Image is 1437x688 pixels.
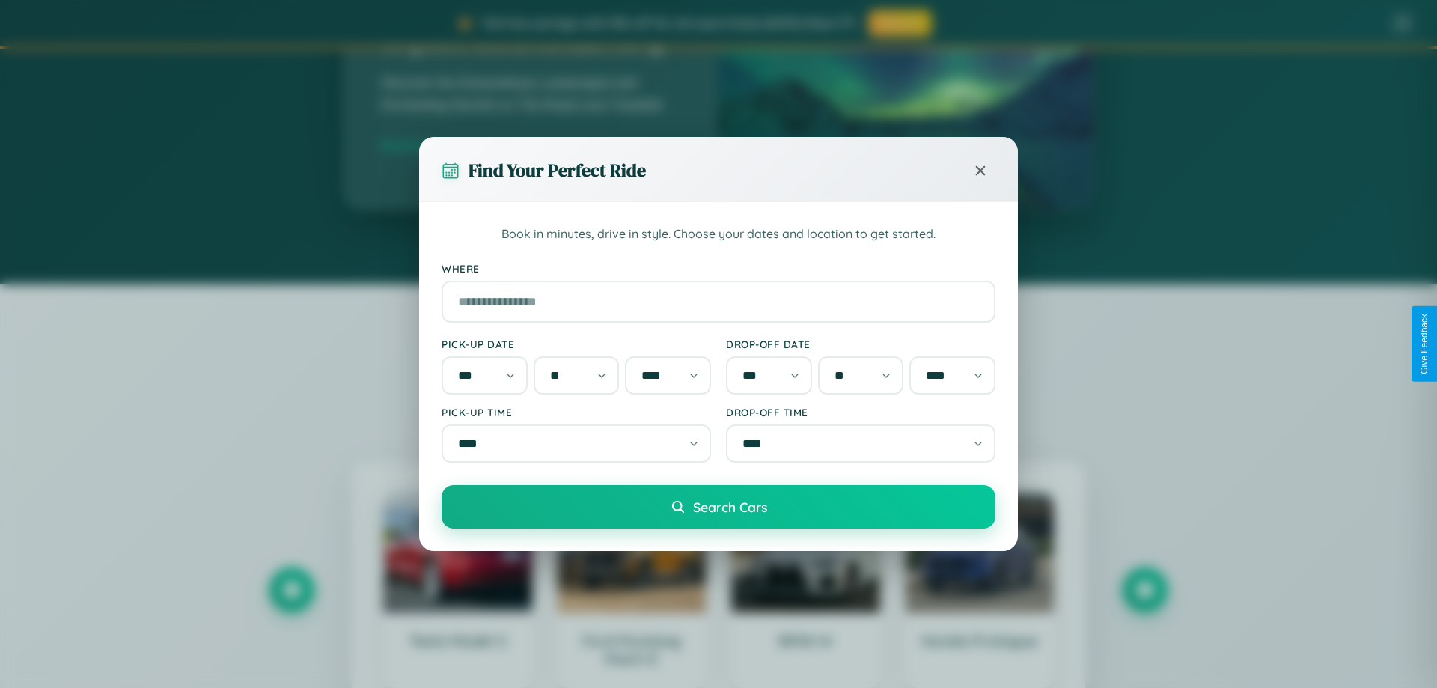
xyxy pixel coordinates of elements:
label: Pick-up Time [442,406,711,418]
p: Book in minutes, drive in style. Choose your dates and location to get started. [442,225,995,244]
label: Pick-up Date [442,338,711,350]
span: Search Cars [693,499,767,515]
label: Where [442,262,995,275]
button: Search Cars [442,485,995,529]
h3: Find Your Perfect Ride [469,158,646,183]
label: Drop-off Date [726,338,995,350]
label: Drop-off Time [726,406,995,418]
